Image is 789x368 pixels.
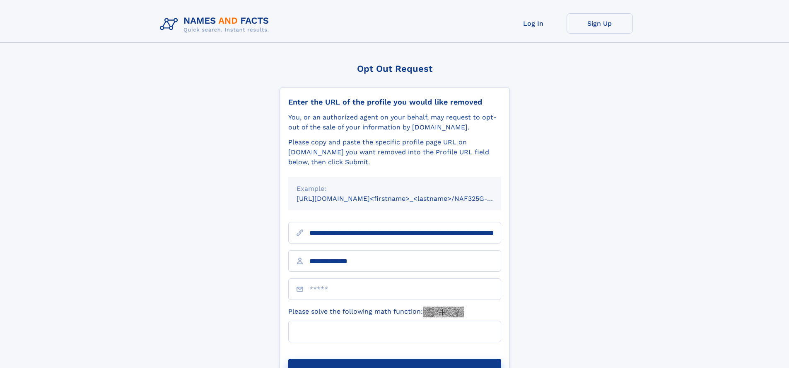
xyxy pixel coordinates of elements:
label: Please solve the following math function: [288,307,464,317]
a: Sign Up [567,13,633,34]
div: Opt Out Request [280,63,510,74]
a: Log In [500,13,567,34]
div: Example: [297,184,493,194]
img: Logo Names and Facts [157,13,276,36]
div: Enter the URL of the profile you would like removed [288,97,501,107]
small: [URL][DOMAIN_NAME]<firstname>_<lastname>/NAF325G-xxxxxxxx [297,195,517,202]
div: You, or an authorized agent on your behalf, may request to opt-out of the sale of your informatio... [288,112,501,132]
div: Please copy and paste the specific profile page URL on [DOMAIN_NAME] you want removed into the Pr... [288,137,501,167]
